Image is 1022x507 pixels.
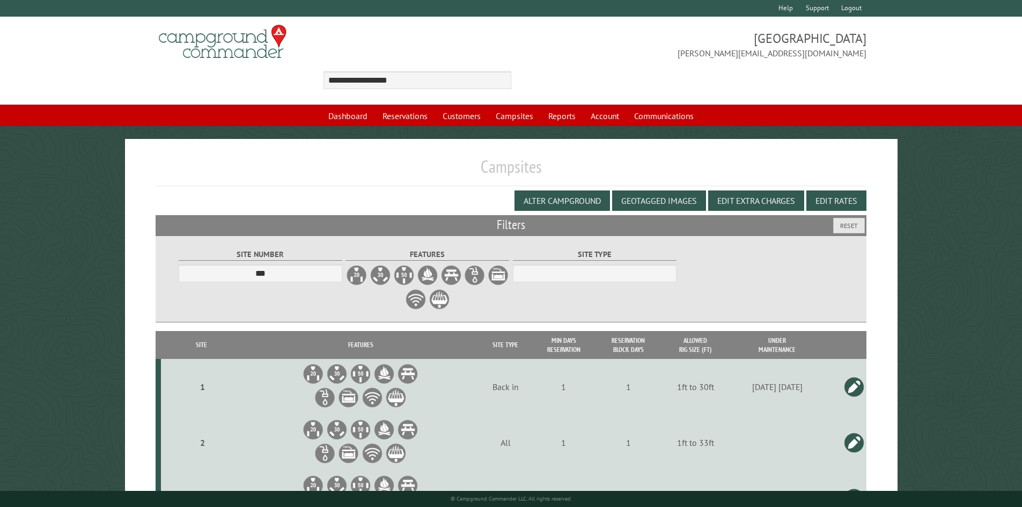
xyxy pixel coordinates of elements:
[346,264,367,286] label: 20A Electrical Hookup
[533,381,594,392] div: 1
[338,387,359,408] li: Sewer Hookup
[843,432,865,453] a: Edit this campsite
[429,289,450,310] label: Grill
[708,190,804,211] button: Edit Extra Charges
[373,475,395,496] li: Firepit
[241,331,480,359] th: Features
[405,289,427,310] label: WiFi Service
[440,264,462,286] label: Picnic Table
[584,106,626,126] a: Account
[417,264,438,286] label: Firepit
[156,215,867,236] h2: Filters
[488,264,509,286] label: Sewer Hookup
[514,190,610,211] button: Alter Campground
[843,376,865,398] a: Edit this campsite
[314,443,336,464] li: Water Hookup
[731,331,824,359] th: Under Maintenance
[513,248,677,261] label: Site Type
[338,443,359,464] li: Sewer Hookup
[376,106,434,126] a: Reservations
[385,443,407,464] li: Grill
[489,106,540,126] a: Campsites
[436,106,487,126] a: Customers
[362,443,383,464] li: WiFi Service
[481,381,530,392] div: Back in
[662,437,729,448] div: 1ft to 33ft
[314,387,336,408] li: Water Hookup
[373,363,395,385] li: Firepit
[531,331,596,359] th: Min Days Reservation
[350,475,371,496] li: 50A Electrical Hookup
[598,381,659,392] div: 1
[326,419,348,440] li: 30A Electrical Hookup
[370,264,391,286] label: 30A Electrical Hookup
[451,495,572,502] small: © Campground Commander LLC. All rights reserved.
[393,264,415,286] label: 50A Electrical Hookup
[464,264,486,286] label: Water Hookup
[350,363,371,385] li: 50A Electrical Hookup
[179,248,342,261] label: Site Number
[481,437,530,448] div: All
[156,21,290,63] img: Campground Commander
[511,30,867,60] span: [GEOGRAPHIC_DATA] [PERSON_NAME][EMAIL_ADDRESS][DOMAIN_NAME]
[303,475,324,496] li: 20A Electrical Hookup
[480,331,531,359] th: Site Type
[397,363,418,385] li: Picnic Table
[598,437,659,448] div: 1
[833,218,865,233] button: Reset
[156,156,867,186] h1: Campsites
[397,475,418,496] li: Picnic Table
[662,381,729,392] div: 1ft to 30ft
[806,190,866,211] button: Edit Rates
[303,419,324,440] li: 20A Electrical Hookup
[165,437,240,448] div: 2
[660,331,730,359] th: Allowed Rig Size (ft)
[350,419,371,440] li: 50A Electrical Hookup
[542,106,582,126] a: Reports
[303,363,324,385] li: 20A Electrical Hookup
[326,363,348,385] li: 30A Electrical Hookup
[596,331,661,359] th: Reservation Block Days
[385,387,407,408] li: Grill
[397,419,418,440] li: Picnic Table
[345,248,509,261] label: Features
[326,475,348,496] li: 30A Electrical Hookup
[373,419,395,440] li: Firepit
[362,387,383,408] li: WiFi Service
[161,331,242,359] th: Site
[322,106,374,126] a: Dashboard
[732,381,822,392] div: [DATE] [DATE]
[628,106,700,126] a: Communications
[165,381,240,392] div: 1
[533,437,594,448] div: 1
[612,190,706,211] button: Geotagged Images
